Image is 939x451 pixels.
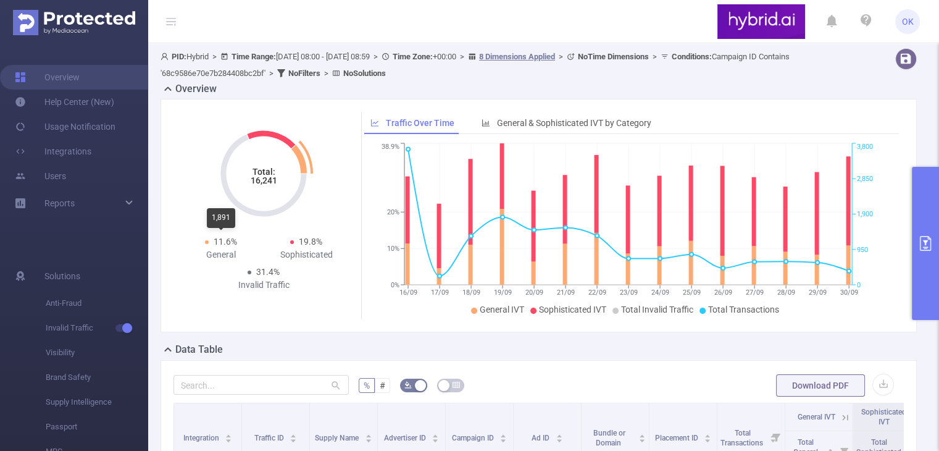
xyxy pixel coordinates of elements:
[621,305,693,314] span: Total Invalid Traffic
[365,437,372,441] i: icon: caret-down
[500,432,507,436] i: icon: caret-up
[252,167,275,177] tspan: Total:
[288,69,320,78] b: No Filters
[343,69,386,78] b: No Solutions
[453,381,460,389] i: icon: table
[672,52,712,61] b: Conditions :
[290,437,297,441] i: icon: caret-down
[499,432,507,440] div: Sort
[556,289,574,297] tspan: 21/09
[264,248,349,261] div: Sophisticated
[290,432,297,436] i: icon: caret-up
[209,52,220,61] span: >
[387,245,399,253] tspan: 10%
[15,164,66,188] a: Users
[183,434,221,442] span: Integration
[539,305,606,314] span: Sophisticated IVT
[432,437,439,441] i: icon: caret-down
[655,434,700,442] span: Placement ID
[364,381,370,390] span: %
[639,437,646,441] i: icon: caret-down
[500,437,507,441] i: icon: caret-down
[299,237,322,247] span: 19.8%
[46,291,148,316] span: Anti-Fraud
[380,381,385,390] span: #
[619,289,637,297] tspan: 23/09
[15,90,114,114] a: Help Center (New)
[370,119,379,127] i: icon: line-chart
[365,432,372,440] div: Sort
[720,429,765,447] span: Total Transactions
[173,375,349,395] input: Search...
[221,279,306,292] div: Invalid Traffic
[840,289,858,297] tspan: 30/09
[704,437,711,441] i: icon: caret-down
[290,432,297,440] div: Sort
[857,175,873,183] tspan: 2,850
[479,52,555,61] u: 8 Dimensions Applied
[320,69,332,78] span: >
[175,342,223,357] h2: Data Table
[493,289,511,297] tspan: 19/09
[214,237,237,247] span: 11.6%
[44,198,75,208] span: Reports
[556,432,562,436] i: icon: caret-up
[556,437,562,441] i: icon: caret-down
[225,432,232,440] div: Sort
[639,432,646,436] i: icon: caret-up
[714,289,732,297] tspan: 26/09
[370,52,382,61] span: >
[432,432,439,440] div: Sort
[861,408,906,426] span: Sophisticated IVT
[46,415,148,439] span: Passport
[15,139,91,164] a: Integrations
[452,434,496,442] span: Campaign ID
[456,52,468,61] span: >
[482,119,490,127] i: icon: bar-chart
[46,390,148,415] span: Supply Intelligence
[808,289,826,297] tspan: 29/09
[682,289,700,297] tspan: 25/09
[578,52,649,61] b: No Time Dimensions
[15,65,80,90] a: Overview
[225,432,232,436] i: icon: caret-up
[225,437,232,441] i: icon: caret-down
[649,52,661,61] span: >
[777,289,795,297] tspan: 28/09
[382,143,399,151] tspan: 38.9%
[432,432,439,436] i: icon: caret-up
[44,264,80,289] span: Solutions
[430,289,448,297] tspan: 17/09
[254,434,286,442] span: Traffic ID
[44,191,75,216] a: Reports
[857,211,873,219] tspan: 1,900
[365,432,372,436] i: icon: caret-up
[798,413,835,421] span: General IVT
[857,281,861,289] tspan: 0
[256,267,280,277] span: 31.4%
[386,118,454,128] span: Traffic Over Time
[265,69,277,78] span: >
[745,289,763,297] tspan: 27/09
[704,432,711,440] div: Sort
[593,429,625,447] span: Bundle or Domain
[708,305,779,314] span: Total Transactions
[404,381,412,389] i: icon: bg-colors
[857,246,868,254] tspan: 950
[387,208,399,216] tspan: 20%
[556,432,563,440] div: Sort
[13,10,135,35] img: Protected Media
[651,289,669,297] tspan: 24/09
[827,447,834,450] i: icon: caret-up
[175,82,217,96] h2: Overview
[46,340,148,365] span: Visibility
[776,374,865,397] button: Download PDF
[588,289,606,297] tspan: 22/09
[46,365,148,390] span: Brand Safety
[15,114,115,139] a: Usage Notification
[315,434,361,442] span: Supply Name
[161,52,790,78] span: Hybrid [DATE] 08:00 - [DATE] 08:59 +00:00
[704,432,711,436] i: icon: caret-up
[555,52,567,61] span: >
[46,316,148,340] span: Invalid Traffic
